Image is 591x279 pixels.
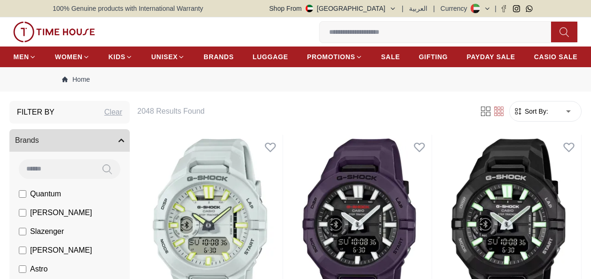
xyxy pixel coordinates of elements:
[9,129,130,152] button: Brands
[30,188,61,200] span: Quantum
[513,5,520,12] a: Instagram
[151,48,185,65] a: UNISEX
[381,48,400,65] a: SALE
[466,48,515,65] a: PAYDAY SALE
[55,48,90,65] a: WOMEN
[19,265,26,273] input: Astro
[19,190,26,198] input: Quantum
[306,5,313,12] img: United Arab Emirates
[53,4,203,13] span: 100% Genuine products with International Warranty
[513,107,548,116] button: Sort By:
[30,245,92,256] span: [PERSON_NAME]
[526,5,533,12] a: Whatsapp
[30,226,64,237] span: Slazenger
[137,106,468,117] h6: 2048 Results Found
[19,209,26,217] input: [PERSON_NAME]
[14,48,36,65] a: MEN
[419,48,448,65] a: GIFTING
[15,135,39,146] span: Brands
[104,107,122,118] div: Clear
[55,52,83,62] span: WOMEN
[30,263,47,275] span: Astro
[419,52,448,62] span: GIFTING
[500,5,507,12] a: Facebook
[534,52,578,62] span: CASIO SALE
[252,52,288,62] span: LUGGAGE
[17,107,55,118] h3: Filter By
[19,247,26,254] input: [PERSON_NAME]
[441,4,471,13] div: Currency
[14,52,29,62] span: MEN
[381,52,400,62] span: SALE
[53,67,538,92] nav: Breadcrumb
[204,48,234,65] a: BRANDS
[534,48,578,65] a: CASIO SALE
[13,22,95,42] img: ...
[495,4,496,13] span: |
[252,48,288,65] a: LUGGAGE
[30,207,92,218] span: [PERSON_NAME]
[307,48,362,65] a: PROMOTIONS
[109,48,133,65] a: KIDS
[204,52,234,62] span: BRANDS
[466,52,515,62] span: PAYDAY SALE
[269,4,396,13] button: Shop From[GEOGRAPHIC_DATA]
[151,52,178,62] span: UNISEX
[409,4,427,13] button: العربية
[62,75,90,84] a: Home
[433,4,435,13] span: |
[523,107,548,116] span: Sort By:
[402,4,404,13] span: |
[307,52,355,62] span: PROMOTIONS
[19,228,26,235] input: Slazenger
[109,52,126,62] span: KIDS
